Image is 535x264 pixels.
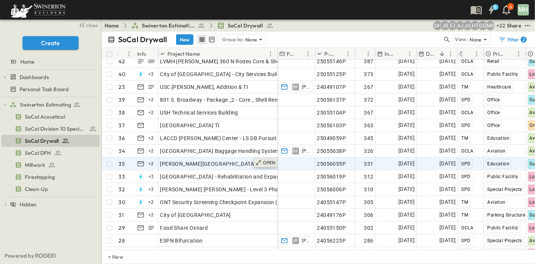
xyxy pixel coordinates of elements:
[472,49,481,58] button: Menu
[523,21,532,30] button: test
[398,108,415,117] span: [DATE]
[160,58,282,65] span: LVMH [PERSON_NAME] 360 N Rodeo Core & Shell
[398,198,415,206] span: [DATE]
[343,49,353,58] button: Menu
[119,224,125,232] p: 29
[2,56,98,67] a: Home
[523,37,525,43] h6: 2
[488,238,522,243] span: Special Projects
[446,49,455,58] button: Menu
[263,160,276,166] p: OPEN
[295,50,304,58] button: Sort
[147,70,156,79] div: + 3
[488,59,500,64] span: Retail
[439,70,456,78] span: [DATE]
[147,146,156,156] div: + 2
[364,224,373,232] span: 302
[20,201,36,208] span: Hidden
[2,123,100,135] div: SoCal Division 10 Specialtiestest
[462,136,468,141] span: TM
[2,147,100,159] div: SoCal DFHtest
[317,109,346,116] span: 25055104P
[514,49,523,58] button: Menu
[488,200,506,205] span: Aviation
[398,249,415,258] span: [DATE]
[488,225,518,230] span: Public Facility
[317,198,346,206] span: 24055147P
[119,211,124,219] p: 31
[317,147,346,155] span: 25055038P
[2,148,98,158] a: SoCal DFH
[25,149,51,157] span: SoCal DFH
[486,21,495,30] div: Meghana Raj (meghana.raj@swinerton.com)
[317,173,346,180] span: 25056019P
[201,50,210,58] button: Sort
[488,110,500,115] span: Office
[398,121,415,130] span: [DATE]
[25,113,65,121] span: SoCal Acoustical
[364,134,373,142] span: 345
[462,72,474,77] span: OCLA
[462,84,468,90] span: TM
[462,225,474,230] span: OCLA
[517,3,530,16] button: MH
[119,237,125,244] p: 28
[364,173,373,180] span: 312
[119,186,125,193] p: 32
[105,22,278,29] nav: breadcrumbs
[287,50,294,58] p: PM
[405,49,414,58] button: Menu
[266,49,275,58] button: Menu
[439,82,456,91] span: [DATE]
[2,111,98,122] a: SoCal Acoustical
[398,82,415,91] span: [DATE]
[462,161,471,166] span: SPD
[358,50,366,58] button: Sort
[364,237,373,244] span: 286
[293,87,298,87] span: BK
[147,108,156,117] div: + 2
[160,147,283,155] span: [GEOGRAPHIC_DATA] Baggage Handling Systems
[317,237,346,244] span: 24056225P
[471,21,480,30] div: Haaris Tahmas (haaris.tahmas@swinerton.com)
[317,83,346,91] span: 24049107P
[438,50,446,58] button: Sort
[488,84,511,90] span: Healthcare
[398,211,415,219] span: [DATE]
[470,36,482,43] p: None
[2,160,98,170] a: Millwork
[119,147,125,155] p: 34
[317,96,346,104] span: 25056137P
[385,50,395,58] p: Invite Date
[506,50,514,58] button: Sort
[293,151,298,151] span: DA
[462,200,468,205] span: TM
[488,212,526,218] span: Parking Structure
[488,136,510,141] span: Education
[426,50,436,58] p: Due Date
[118,34,167,45] p: SoCal Drywall
[509,4,512,10] p: 6
[398,134,415,142] span: [DATE]
[2,172,98,182] a: Firestopping
[160,122,220,129] span: [GEOGRAPHIC_DATA] TI
[160,160,378,168] span: [PERSON_NAME][GEOGRAPHIC_DATA] Campus Expansion - Phase 2 (Levels 3 & 4 ONLY)
[398,57,415,66] span: [DATE]
[147,172,156,181] div: + 3
[317,122,346,129] span: 25056103P
[119,109,125,116] p: 38
[398,159,415,168] span: [DATE]
[317,211,346,219] span: 24049176P
[317,58,346,65] span: 25055146P
[478,21,487,30] div: Gerrad Gerber (gerrad.gerber@swinerton.com)
[484,3,499,17] button: 5
[448,21,457,30] div: Francisco J. Sanchez (frsanchez@swinerton.com)
[119,83,125,91] p: 23
[136,48,158,60] div: Info
[439,159,456,168] span: [DATE]
[245,36,257,43] p: None
[439,134,456,142] span: [DATE]
[2,159,100,171] div: Millworktest
[2,124,98,134] a: SoCal Division 10 Specialties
